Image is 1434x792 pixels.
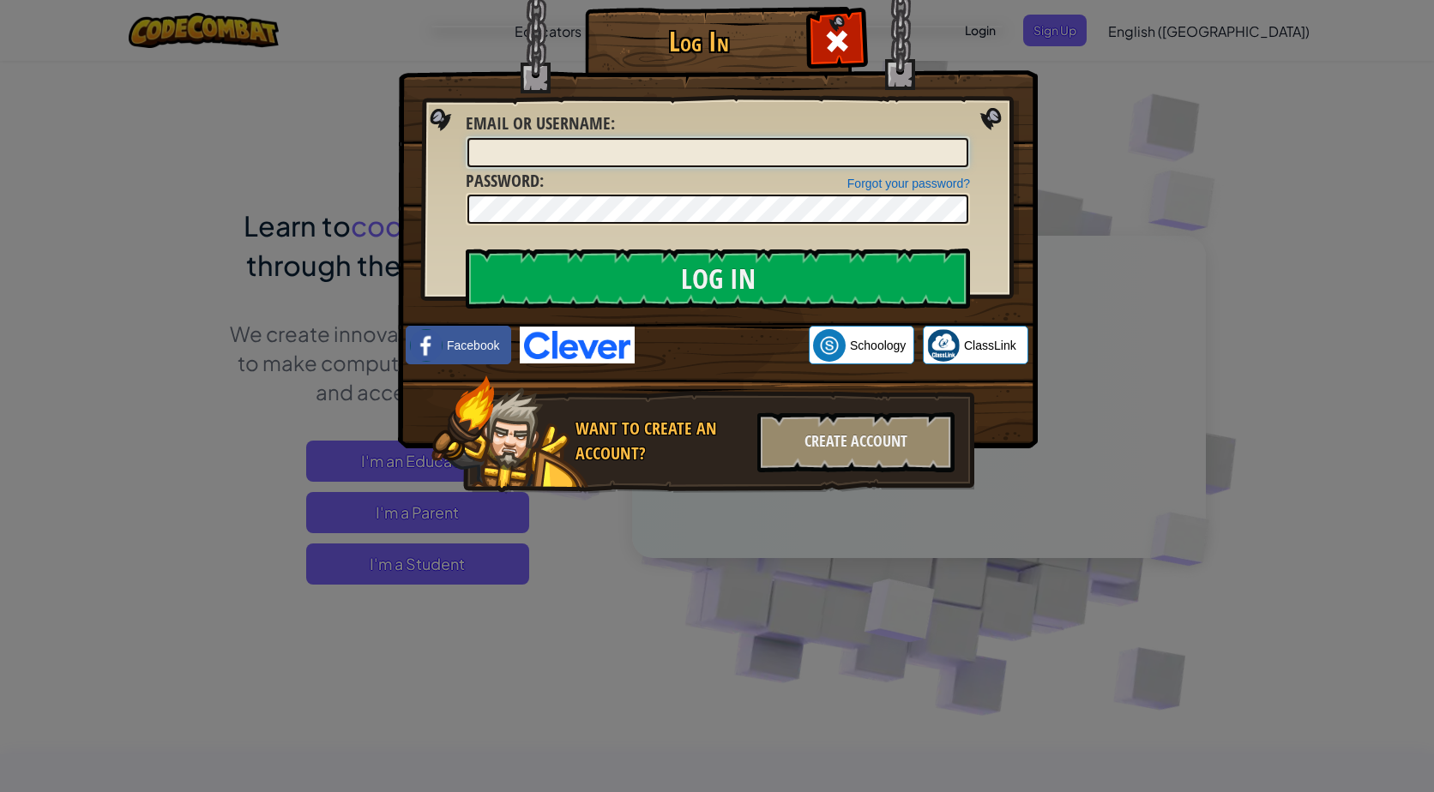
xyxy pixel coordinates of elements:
img: classlink-logo-small.png [927,329,960,362]
span: ClassLink [964,337,1016,354]
iframe: Sign in with Google Button [635,327,809,364]
img: facebook_small.png [410,329,443,362]
img: schoology.png [813,329,846,362]
a: Forgot your password? [847,177,970,190]
h1: Log In [589,27,808,57]
span: Password [466,169,539,192]
div: Create Account [757,412,955,472]
label: : [466,111,615,136]
span: Email or Username [466,111,611,135]
span: Facebook [447,337,499,354]
label: : [466,169,544,194]
span: Schoology [850,337,906,354]
img: clever-logo-blue.png [520,327,635,363]
input: Log In [466,249,970,309]
div: Want to create an account? [575,417,747,465]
